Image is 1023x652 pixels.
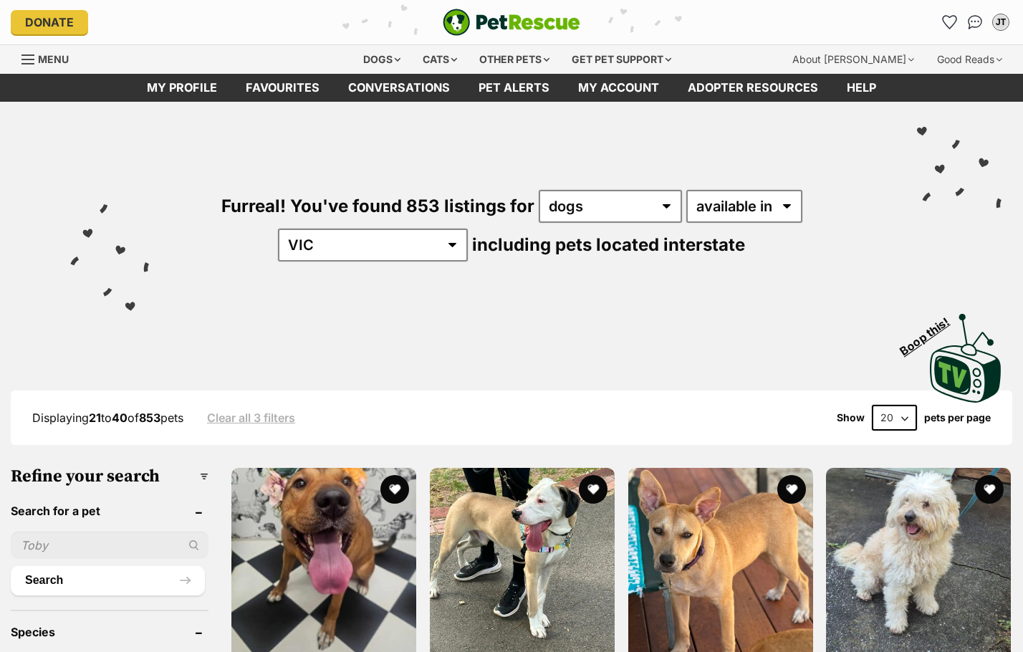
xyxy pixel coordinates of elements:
div: JT [994,15,1008,29]
a: Boop this! [930,301,1002,406]
img: chat-41dd97257d64d25036548639549fe6c8038ab92f7586957e7f3b1b290dea8141.svg [968,15,983,29]
span: Boop this! [898,306,964,358]
button: favourite [380,475,409,504]
a: Menu [21,45,79,71]
strong: 21 [89,411,101,425]
a: My profile [133,74,231,102]
a: My account [564,74,673,102]
span: Displaying to of pets [32,411,183,425]
span: Menu [38,53,69,65]
header: Search for a pet [11,504,208,517]
button: Search [11,566,205,595]
a: Favourites [938,11,961,34]
a: Pet alerts [464,74,564,102]
a: conversations [334,74,464,102]
button: favourite [777,475,805,504]
div: Cats [413,45,467,74]
span: Show [837,412,865,423]
span: including pets located interstate [472,234,745,255]
button: favourite [975,475,1004,504]
a: Conversations [964,11,986,34]
a: Favourites [231,74,334,102]
label: pets per page [924,412,991,423]
ul: Account quick links [938,11,1012,34]
a: PetRescue [443,9,580,36]
img: logo-e224e6f780fb5917bec1dbf3a21bbac754714ae5b6737aabdf751b685950b380.svg [443,9,580,36]
div: Good Reads [927,45,1012,74]
a: Adopter resources [673,74,832,102]
button: My account [989,11,1012,34]
a: Donate [11,10,88,34]
div: Other pets [469,45,559,74]
div: Get pet support [562,45,681,74]
header: Species [11,625,208,638]
div: Dogs [353,45,410,74]
input: Toby [11,532,208,559]
img: PetRescue TV logo [930,314,1002,403]
strong: 853 [139,411,160,425]
strong: 40 [112,411,128,425]
a: Clear all 3 filters [207,411,295,424]
button: favourite [579,475,607,504]
div: About [PERSON_NAME] [782,45,924,74]
span: Furreal! You've found 853 listings for [221,196,534,216]
h3: Refine your search [11,466,208,486]
a: Help [832,74,890,102]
